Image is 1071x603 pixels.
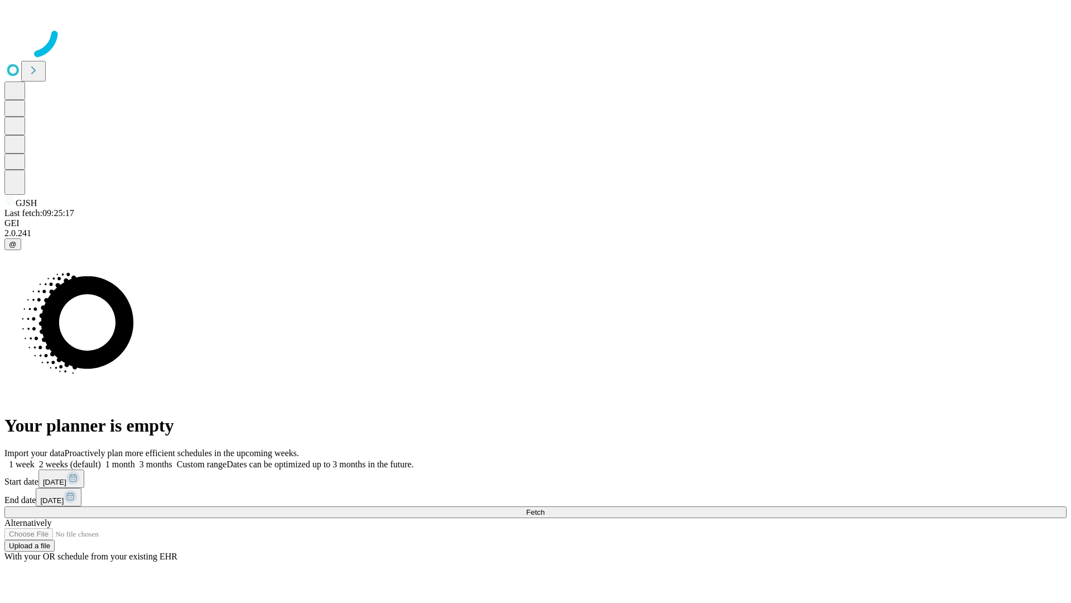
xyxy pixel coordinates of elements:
[9,460,35,469] span: 1 week
[4,228,1067,238] div: 2.0.241
[4,506,1067,518] button: Fetch
[43,478,66,486] span: [DATE]
[16,198,37,208] span: GJSH
[4,415,1067,436] h1: Your planner is empty
[38,470,84,488] button: [DATE]
[4,448,65,458] span: Import your data
[4,208,74,218] span: Last fetch: 09:25:17
[40,496,64,505] span: [DATE]
[4,552,177,561] span: With your OR schedule from your existing EHR
[9,240,17,248] span: @
[4,488,1067,506] div: End date
[177,460,226,469] span: Custom range
[4,238,21,250] button: @
[226,460,413,469] span: Dates can be optimized up to 3 months in the future.
[39,460,101,469] span: 2 weeks (default)
[4,470,1067,488] div: Start date
[65,448,299,458] span: Proactively plan more efficient schedules in the upcoming weeks.
[526,508,544,516] span: Fetch
[36,488,81,506] button: [DATE]
[4,540,55,552] button: Upload a file
[105,460,135,469] span: 1 month
[139,460,172,469] span: 3 months
[4,518,51,528] span: Alternatively
[4,218,1067,228] div: GEI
